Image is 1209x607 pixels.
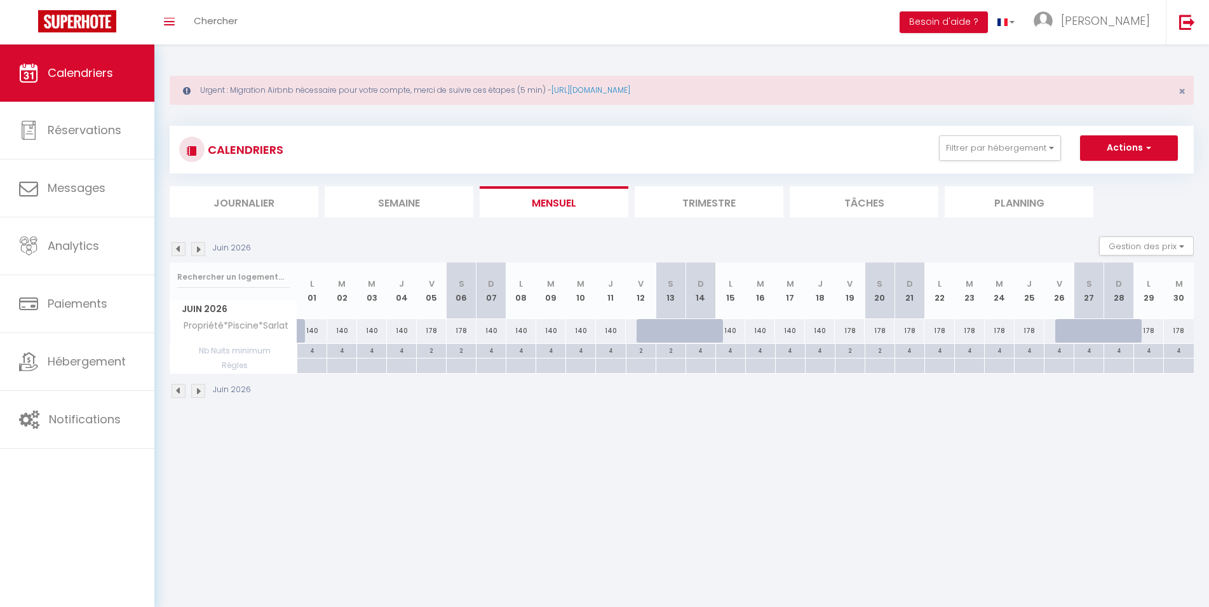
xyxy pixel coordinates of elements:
[924,263,954,319] th: 22
[1074,344,1104,356] div: 4
[955,319,985,343] div: 178
[775,263,805,319] th: 17
[638,278,644,290] abbr: V
[1086,278,1092,290] abbr: S
[577,278,584,290] abbr: M
[938,278,942,290] abbr: L
[387,344,416,356] div: 4
[945,186,1093,217] li: Planning
[715,263,745,319] th: 15
[297,263,327,319] th: 01
[325,186,473,217] li: Semaine
[536,263,566,319] th: 09
[536,344,565,356] div: 4
[985,344,1014,356] div: 4
[608,278,613,290] abbr: J
[775,319,805,343] div: 140
[1044,263,1074,319] th: 26
[1116,278,1122,290] abbr: D
[805,319,835,343] div: 140
[1015,344,1044,356] div: 4
[297,319,327,343] div: 140
[387,319,417,343] div: 140
[172,319,292,333] span: Propriété*Piscine*Sarlat
[38,10,116,32] img: Super Booking
[1061,13,1150,29] span: [PERSON_NAME]
[847,278,853,290] abbr: V
[716,344,745,356] div: 4
[656,344,686,356] div: 2
[480,186,628,217] li: Mensuel
[170,186,318,217] li: Journalier
[170,300,297,318] span: Juin 2026
[338,278,346,290] abbr: M
[417,319,447,343] div: 178
[551,85,630,95] a: [URL][DOMAIN_NAME]
[368,278,375,290] abbr: M
[925,344,954,356] div: 4
[1074,263,1104,319] th: 27
[1099,236,1194,256] button: Gestion des prix
[818,278,823,290] abbr: J
[459,278,464,290] abbr: S
[170,358,297,372] span: Règles
[213,242,251,254] p: Juin 2026
[626,344,656,356] div: 2
[924,319,954,343] div: 178
[566,319,596,343] div: 140
[488,278,494,290] abbr: D
[715,319,745,343] div: 140
[1179,86,1185,97] button: Close
[447,263,476,319] th: 06
[939,135,1061,161] button: Filtrer par hébergement
[1147,278,1151,290] abbr: L
[698,278,704,290] abbr: D
[170,344,297,358] span: Nb Nuits minimum
[327,344,356,356] div: 4
[787,278,794,290] abbr: M
[907,278,913,290] abbr: D
[213,384,251,396] p: Juin 2026
[790,186,938,217] li: Tâches
[877,278,882,290] abbr: S
[1164,319,1194,343] div: 178
[729,278,733,290] abbr: L
[48,296,107,311] span: Paiements
[900,11,988,33] button: Besoin d'aide ?
[757,278,764,290] abbr: M
[429,278,435,290] abbr: V
[357,344,386,356] div: 4
[357,263,387,319] th: 03
[476,319,506,343] div: 140
[806,344,835,356] div: 4
[536,319,566,343] div: 140
[357,319,387,343] div: 140
[686,263,715,319] th: 14
[48,122,121,138] span: Réservations
[745,263,775,319] th: 16
[194,14,238,27] span: Chercher
[1179,14,1195,30] img: logout
[476,263,506,319] th: 07
[519,278,523,290] abbr: L
[447,319,476,343] div: 178
[1080,135,1178,161] button: Actions
[865,263,895,319] th: 20
[776,344,805,356] div: 4
[805,263,835,319] th: 18
[746,344,775,356] div: 4
[49,411,121,427] span: Notifications
[835,263,865,319] th: 19
[1179,83,1185,99] span: ×
[48,353,126,369] span: Hébergement
[327,263,357,319] th: 02
[626,263,656,319] th: 12
[835,319,865,343] div: 178
[596,344,625,356] div: 4
[506,319,536,343] div: 140
[327,319,357,343] div: 140
[955,263,985,319] th: 23
[1134,319,1164,343] div: 178
[895,319,924,343] div: 178
[506,344,536,356] div: 4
